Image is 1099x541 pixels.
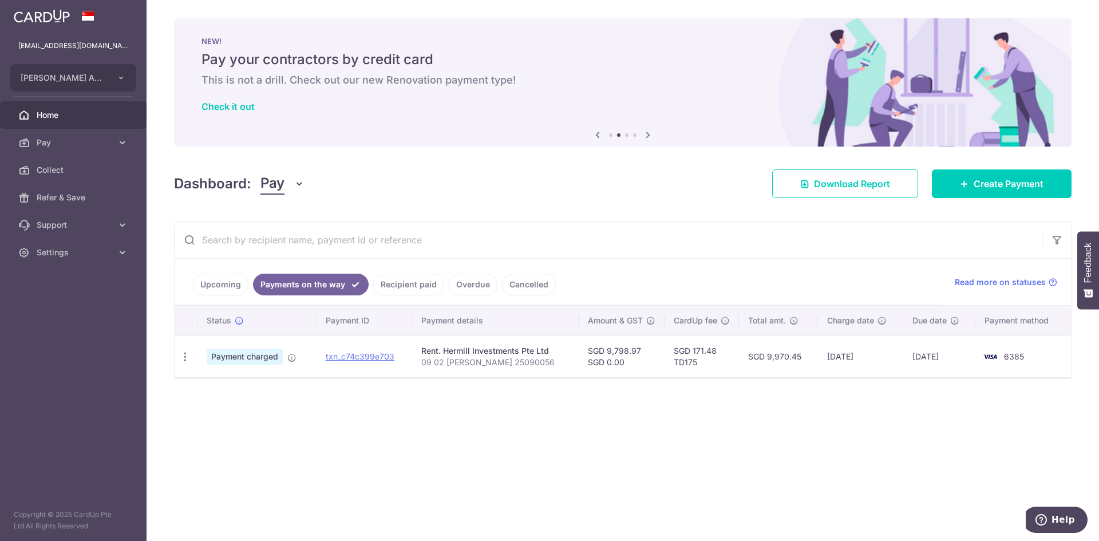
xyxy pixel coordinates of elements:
[207,349,283,365] span: Payment charged
[18,40,128,52] p: [EMAIL_ADDRESS][DOMAIN_NAME]
[317,306,412,335] th: Payment ID
[674,315,717,326] span: CardUp fee
[373,274,444,295] a: Recipient paid
[37,219,112,231] span: Support
[193,274,248,295] a: Upcoming
[37,109,112,121] span: Home
[421,357,570,368] p: 09 02 [PERSON_NAME] 25090056
[260,173,284,195] span: Pay
[1026,507,1088,535] iframe: Opens a widget where you can find more information
[37,192,112,203] span: Refer & Save
[201,37,1044,46] p: NEW!
[1083,243,1093,283] span: Feedback
[502,274,556,295] a: Cancelled
[201,101,255,112] a: Check it out
[814,177,890,191] span: Download Report
[10,64,136,92] button: [PERSON_NAME] ASSOCIATES PTE LTD
[588,315,643,326] span: Amount & GST
[932,169,1072,198] a: Create Payment
[748,315,786,326] span: Total amt.
[37,137,112,148] span: Pay
[37,247,112,258] span: Settings
[174,173,251,194] h4: Dashboard:
[174,18,1072,147] img: Renovation banner
[260,173,305,195] button: Pay
[14,9,70,23] img: CardUp
[253,274,369,295] a: Payments on the way
[175,222,1043,258] input: Search by recipient name, payment id or reference
[772,169,918,198] a: Download Report
[665,335,739,377] td: SGD 171.48 TD175
[1077,231,1099,309] button: Feedback - Show survey
[827,315,874,326] span: Charge date
[412,306,579,335] th: Payment details
[21,72,105,84] span: [PERSON_NAME] ASSOCIATES PTE LTD
[207,315,231,326] span: Status
[974,177,1043,191] span: Create Payment
[955,277,1057,288] a: Read more on statuses
[903,335,975,377] td: [DATE]
[201,73,1044,87] h6: This is not a drill. Check out our new Renovation payment type!
[579,335,665,377] td: SGD 9,798.97 SGD 0.00
[201,50,1044,69] h5: Pay your contractors by credit card
[326,352,394,361] a: txn_c74c399e703
[421,345,570,357] div: Rent. Hermill Investments Pte Ltd
[449,274,497,295] a: Overdue
[739,335,817,377] td: SGD 9,970.45
[955,277,1046,288] span: Read more on statuses
[1004,352,1024,361] span: 6385
[975,306,1071,335] th: Payment method
[818,335,904,377] td: [DATE]
[912,315,947,326] span: Due date
[37,164,112,176] span: Collect
[979,350,1002,364] img: Bank Card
